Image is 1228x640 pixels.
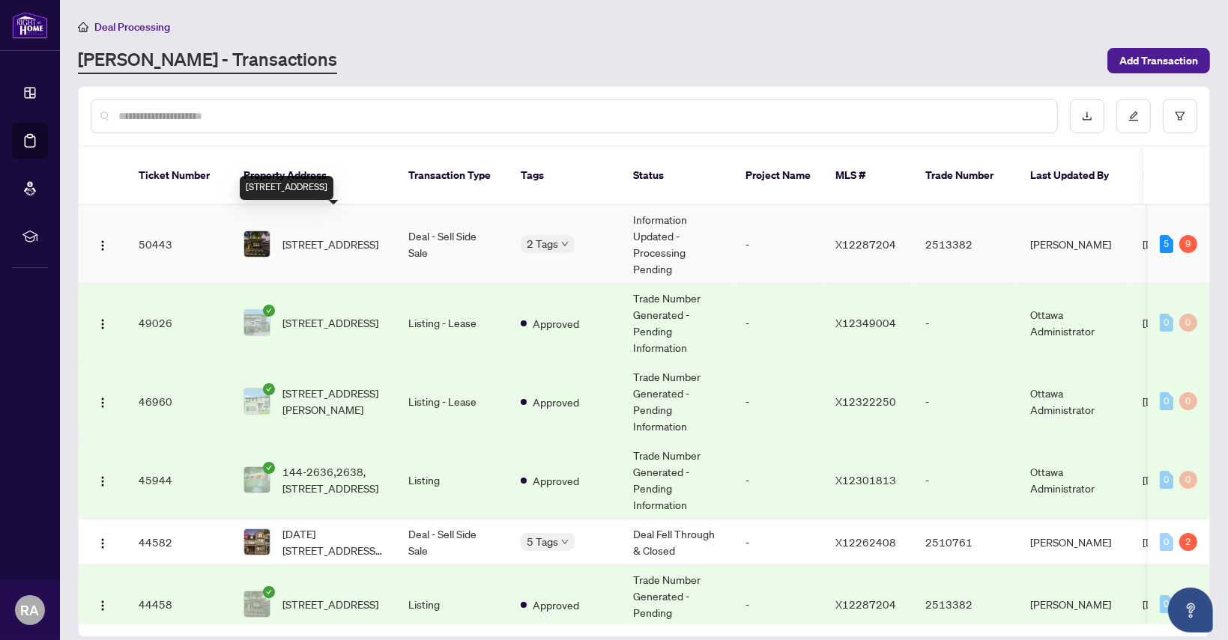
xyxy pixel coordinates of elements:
span: [DATE] [1143,535,1176,549]
td: 46960 [127,362,232,441]
span: Deal Processing [94,20,170,34]
span: Approved [533,597,579,613]
td: 49026 [127,284,232,362]
div: 9 [1179,235,1197,253]
div: 0 [1160,471,1173,489]
span: 2 Tags [527,235,558,252]
span: 144-2636,2638,[STREET_ADDRESS] [282,463,384,496]
button: Open asap [1168,588,1213,633]
td: [PERSON_NAME] [1018,519,1131,565]
div: [STREET_ADDRESS] [240,176,333,200]
button: filter [1163,99,1197,133]
td: 45944 [127,441,232,519]
span: [STREET_ADDRESS] [282,236,378,252]
img: Logo [97,318,109,330]
th: Transaction Type [396,147,509,205]
th: Trade Number [913,147,1018,205]
button: edit [1116,99,1151,133]
th: MLS # [823,147,913,205]
span: 5 Tags [527,533,558,550]
img: thumbnail-img [244,529,270,555]
div: 2 [1179,533,1197,551]
span: Approved [533,394,579,410]
span: [STREET_ADDRESS] [282,596,378,612]
td: 44582 [127,519,232,565]
div: 0 [1179,392,1197,410]
td: - [734,519,823,565]
th: Property Address [232,147,396,205]
td: Listing - Lease [396,284,509,362]
div: 0 [1160,595,1173,613]
td: [PERSON_NAME] [1018,205,1131,284]
div: 5 [1160,235,1173,253]
td: - [734,205,823,284]
button: download [1070,99,1104,133]
span: X12262408 [835,535,896,549]
td: - [913,441,1018,519]
span: download [1082,111,1092,121]
span: down [561,538,569,546]
td: - [913,362,1018,441]
td: Ottawa Administrator [1018,441,1131,519]
th: Last Updated By [1018,147,1131,205]
th: Project Name [734,147,823,205]
td: Ottawa Administrator [1018,284,1131,362]
img: logo [12,11,48,39]
td: Trade Number Generated - Pending Information [621,284,734,362]
span: [DATE] [1143,597,1176,611]
button: Add Transaction [1107,48,1210,73]
img: thumbnail-img [244,231,270,257]
a: [PERSON_NAME] - Transactions [78,47,337,74]
span: RA [21,600,40,621]
span: [DATE] [1143,394,1176,408]
span: [DATE] [1143,473,1176,487]
span: [DATE] [1143,237,1176,251]
span: Approved [533,472,579,489]
span: check-circle [263,462,275,474]
th: Status [621,147,734,205]
div: 0 [1160,314,1173,332]
img: Logo [97,397,109,409]
button: Logo [91,530,115,554]
img: Logo [97,240,109,252]
img: thumbnail-img [244,310,270,335]
img: thumbnail-img [244,467,270,493]
button: Logo [91,389,115,413]
td: Deal - Sell Side Sale [396,205,509,284]
span: edit [1128,111,1139,121]
th: Tags [509,147,621,205]
span: [STREET_ADDRESS][PERSON_NAME] [282,385,384,418]
span: X12287204 [835,597,896,611]
th: Ticket Number [127,147,232,205]
span: home [78,22,88,32]
td: - [913,284,1018,362]
img: Logo [97,537,109,549]
td: - [734,362,823,441]
td: 2510761 [913,519,1018,565]
span: filter [1175,111,1185,121]
span: X12322250 [835,394,896,408]
span: X12301813 [835,473,896,487]
span: [DATE][STREET_ADDRESS][DATE][PERSON_NAME] [282,525,384,558]
button: Logo [91,592,115,616]
span: [DATE] [1143,316,1176,329]
img: Logo [97,600,109,612]
td: Deal Fell Through & Closed [621,519,734,565]
td: Deal - Sell Side Sale [396,519,509,565]
img: Logo [97,475,109,487]
span: check-circle [263,383,275,395]
div: 0 [1160,392,1173,410]
td: 2513382 [913,205,1018,284]
td: - [734,284,823,362]
button: Logo [91,311,115,335]
span: X12349004 [835,316,896,329]
span: Approved [533,315,579,332]
span: down [561,240,569,248]
td: 50443 [127,205,232,284]
div: 0 [1160,533,1173,551]
td: Information Updated - Processing Pending [621,205,734,284]
span: check-circle [263,586,275,598]
img: thumbnail-img [244,591,270,617]
img: thumbnail-img [244,388,270,414]
button: Logo [91,468,115,492]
